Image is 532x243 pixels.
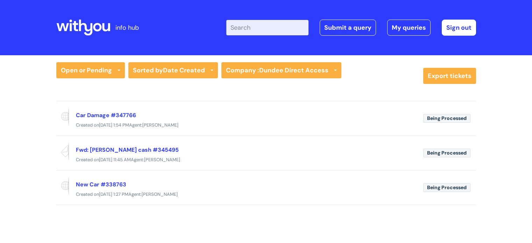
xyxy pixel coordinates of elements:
[99,122,129,128] span: [DATE] 1:54 PM
[56,107,69,127] span: Reported via portal
[76,181,126,188] a: New Car #338763
[56,156,476,164] div: Created on Agent:
[423,183,470,192] span: Being Processed
[442,20,476,36] a: Sign out
[142,191,178,197] span: [PERSON_NAME]
[56,121,476,130] div: Created on Agent:
[99,191,128,197] span: [DATE] 1:27 PM
[142,122,178,128] span: [PERSON_NAME]
[76,146,179,153] a: Fwd: [PERSON_NAME] cash #345495
[423,114,470,123] span: Being Processed
[144,157,180,163] span: [PERSON_NAME]
[56,190,476,199] div: Created on Agent:
[76,112,136,119] a: Car Damage #347766
[423,68,476,84] a: Export tickets
[387,20,431,36] a: My queries
[320,20,376,36] a: Submit a query
[56,176,69,196] span: Reported via portal
[56,62,125,78] a: Open or Pending
[259,66,328,74] strong: Dundee Direct Access
[115,22,139,33] p: info hub
[226,20,308,35] input: Search
[56,142,69,161] span: Reported via email
[163,66,205,74] b: Date Created
[226,20,476,36] div: | -
[221,62,341,78] a: Company :Dundee Direct Access
[423,149,470,157] span: Being Processed
[99,157,131,163] span: [DATE] 11:45 AM
[128,62,218,78] a: Sorted byDate Created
